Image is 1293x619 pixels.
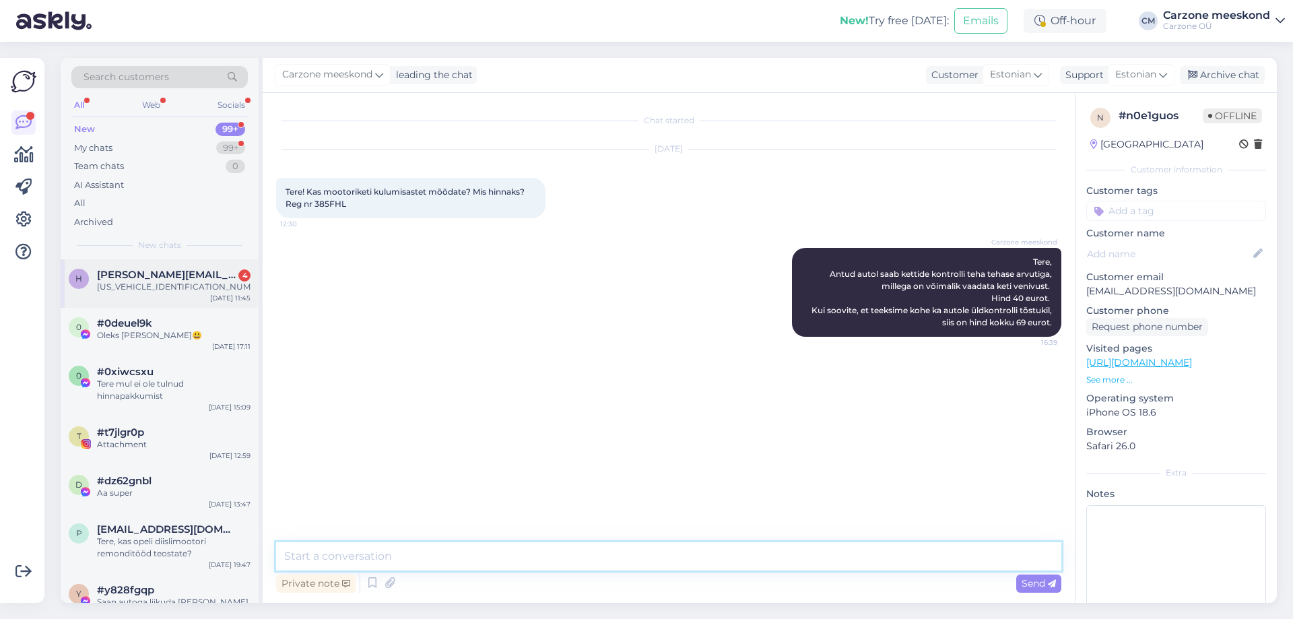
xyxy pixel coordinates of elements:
span: Carzone meeskond [282,67,372,82]
p: See more ... [1086,374,1266,386]
p: Customer tags [1086,184,1266,198]
span: pavel@nhp.ee [97,523,237,535]
div: Carzone OÜ [1163,21,1270,32]
span: n [1097,112,1104,123]
p: Safari 26.0 [1086,439,1266,453]
div: [US_VEHICLE_IDENTIFICATION_NUMBER] [97,281,251,293]
p: Notes [1086,487,1266,501]
div: Team chats [74,160,124,173]
span: 0 [76,322,81,332]
button: Emails [954,8,1007,34]
span: Send [1022,577,1056,589]
div: # n0e1guos [1119,108,1203,124]
span: #0xiwcsxu [97,366,154,378]
span: 12:30 [280,219,331,229]
div: [DATE] [276,143,1061,155]
span: Search customers [84,70,169,84]
p: Customer email [1086,270,1266,284]
span: p [76,528,82,538]
div: 4 [238,269,251,282]
div: Customer information [1086,164,1266,176]
div: All [71,96,87,114]
div: Web [139,96,163,114]
span: Carzone meeskond [991,237,1057,247]
div: [DATE] 11:45 [210,293,251,303]
div: [DATE] 19:47 [209,560,251,570]
div: CM [1139,11,1158,30]
div: Oleks [PERSON_NAME]😃 [97,329,251,341]
span: New chats [138,239,181,251]
div: AI Assistant [74,178,124,192]
span: t [77,431,81,441]
div: [DATE] 15:09 [209,402,251,412]
div: 0 [226,160,245,173]
div: leading the chat [391,68,473,82]
p: iPhone OS 18.6 [1086,405,1266,420]
div: Tere mul ei ole tulnud hinnapakkumist [97,378,251,402]
p: Operating system [1086,391,1266,405]
span: d [75,480,82,490]
span: #t7jlgr0p [97,426,144,438]
a: Carzone meeskondCarzone OÜ [1163,10,1285,32]
p: [EMAIL_ADDRESS][DOMAIN_NAME] [1086,284,1266,298]
span: #dz62gnbl [97,475,152,487]
div: 99+ [215,123,245,136]
span: y [76,589,81,599]
span: #y828fgqp [97,584,154,596]
div: [DATE] 13:47 [209,499,251,509]
div: Customer [926,68,979,82]
span: Estonian [1115,67,1156,82]
div: Request phone number [1086,318,1208,336]
div: Private note [276,575,356,593]
span: h [75,273,82,284]
p: Browser [1086,425,1266,439]
div: All [74,197,86,210]
p: Customer phone [1086,304,1266,318]
a: [URL][DOMAIN_NAME] [1086,356,1192,368]
div: Off-hour [1024,9,1106,33]
div: Attachment [97,438,251,451]
span: Tere! Kas mootoriketi kulumisastet mõõdate? Mis hinnaks? Reg nr 385FHL [286,187,527,209]
img: Askly Logo [11,69,36,94]
input: Add name [1087,247,1251,261]
div: [DATE] 12:59 [209,451,251,461]
div: Chat started [276,115,1061,127]
div: [DATE] 17:11 [212,341,251,352]
div: New [74,123,95,136]
div: Aa super [97,487,251,499]
input: Add a tag [1086,201,1266,221]
div: Tere, kas opeli diislimootori remonditööd teostate? [97,535,251,560]
div: Extra [1086,467,1266,479]
div: Archived [74,216,113,229]
div: [GEOGRAPHIC_DATA] [1090,137,1203,152]
span: Offline [1203,108,1262,123]
b: New! [840,14,869,27]
span: 0 [76,370,81,381]
div: Carzone meeskond [1163,10,1270,21]
p: Customer name [1086,226,1266,240]
div: Support [1060,68,1104,82]
span: #0deuel9k [97,317,152,329]
div: Archive chat [1180,66,1265,84]
div: 99+ [216,141,245,155]
span: hannes@hannestilk.com [97,269,237,281]
p: Visited pages [1086,341,1266,356]
span: 16:39 [1007,337,1057,348]
div: Socials [215,96,248,114]
div: My chats [74,141,112,155]
span: Estonian [990,67,1031,82]
div: Try free [DATE]: [840,13,949,29]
